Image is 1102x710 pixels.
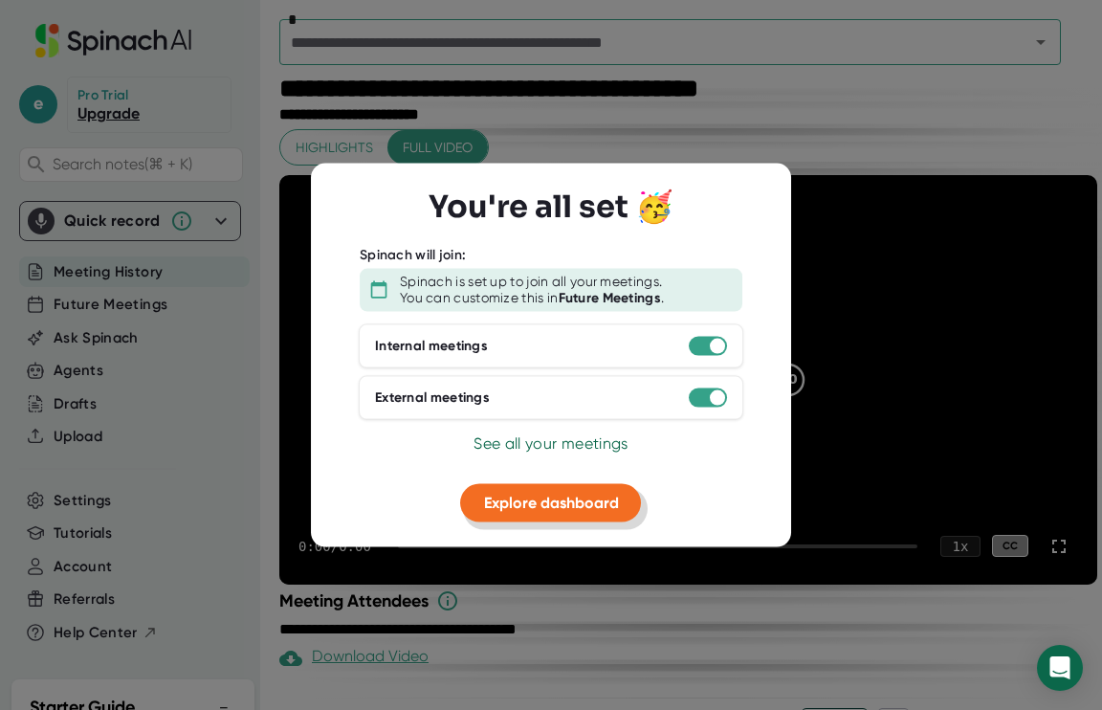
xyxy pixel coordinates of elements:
span: See all your meetings [474,433,628,452]
div: Spinach will join: [360,247,466,264]
div: Internal meetings [375,338,488,355]
span: Explore dashboard [484,493,619,511]
div: You can customize this in . [400,290,664,307]
div: Spinach is set up to join all your meetings. [400,273,662,290]
button: Explore dashboard [461,483,642,521]
div: External meetings [375,389,490,407]
div: Open Intercom Messenger [1037,645,1083,691]
h3: You're all set 🥳 [429,189,673,225]
button: See all your meetings [474,432,628,455]
b: Future Meetings [559,290,662,306]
